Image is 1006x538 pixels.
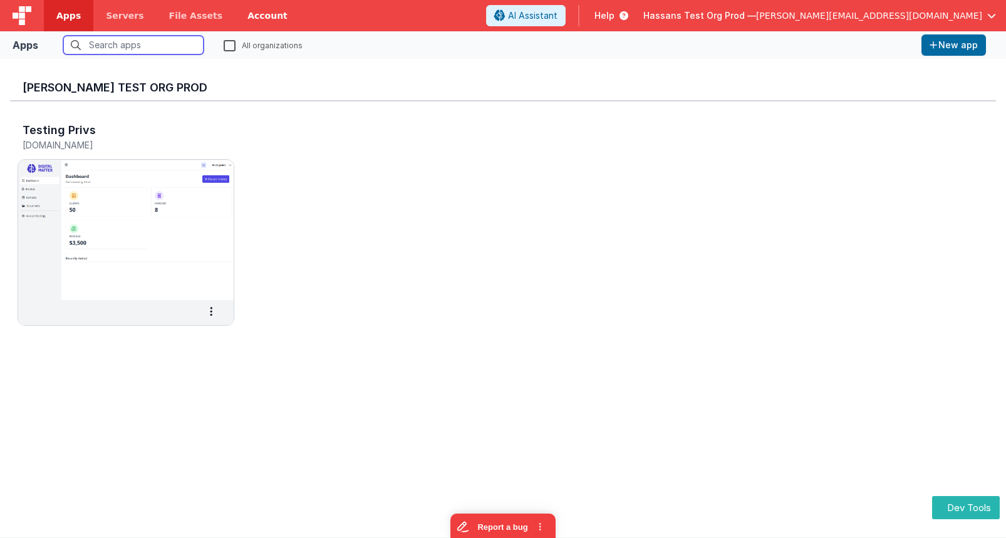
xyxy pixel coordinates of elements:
[486,5,566,26] button: AI Assistant
[224,39,303,51] label: All organizations
[106,9,143,22] span: Servers
[23,81,983,94] h3: [PERSON_NAME] Test Org Prod
[23,124,96,137] h3: Testing Privs
[56,9,81,22] span: Apps
[643,9,996,22] button: Hassans Test Org Prod — [PERSON_NAME][EMAIL_ADDRESS][DOMAIN_NAME]
[932,496,1000,519] button: Dev Tools
[508,9,557,22] span: AI Assistant
[63,36,204,54] input: Search apps
[13,38,38,53] div: Apps
[643,9,756,22] span: Hassans Test Org Prod —
[169,9,223,22] span: File Assets
[921,34,986,56] button: New app
[594,9,614,22] span: Help
[23,140,203,150] h5: [DOMAIN_NAME]
[756,9,982,22] span: [PERSON_NAME][EMAIL_ADDRESS][DOMAIN_NAME]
